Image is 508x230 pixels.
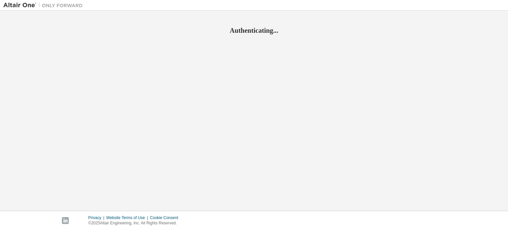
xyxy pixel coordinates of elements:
[150,215,182,220] div: Cookie Consent
[62,217,69,224] img: linkedin.svg
[3,2,86,9] img: Altair One
[106,215,150,220] div: Website Terms of Use
[88,220,182,226] p: © 2025 Altair Engineering, Inc. All Rights Reserved.
[3,26,505,35] h2: Authenticating...
[88,215,106,220] div: Privacy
